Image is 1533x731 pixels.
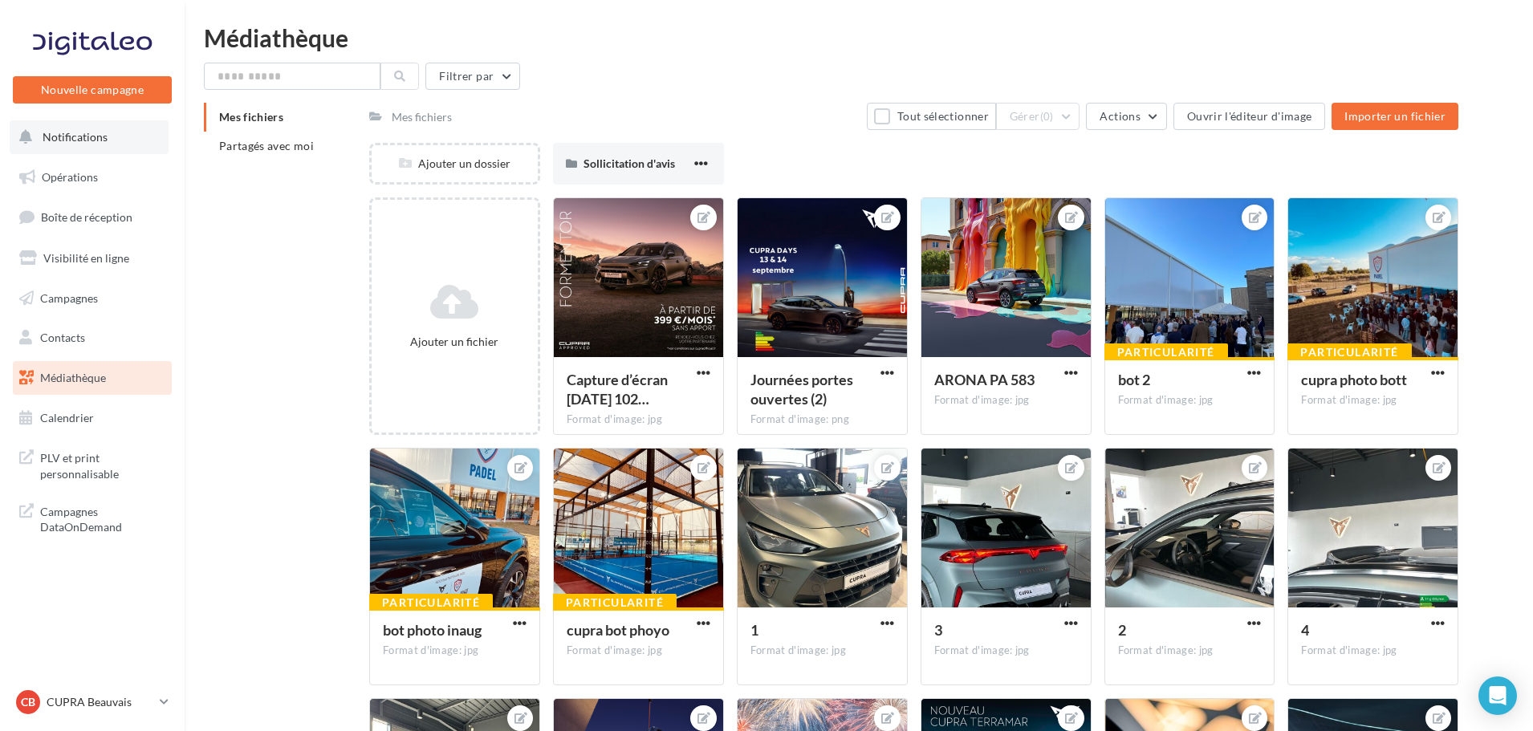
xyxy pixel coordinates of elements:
span: ARONA PA 583 [934,371,1035,388]
span: cupra photo bott [1301,371,1407,388]
span: bot 2 [1118,371,1150,388]
span: Contacts [40,331,85,344]
div: Format d'image: jpg [567,644,710,658]
span: Importer un fichier [1344,109,1446,123]
a: Contacts [10,321,175,355]
a: Campagnes DataOnDemand [10,494,175,542]
span: Campagnes DataOnDemand [40,501,165,535]
div: Format d'image: jpg [1118,644,1262,658]
a: Visibilité en ligne [10,242,175,275]
div: Format d'image: jpg [934,644,1078,658]
span: 4 [1301,621,1309,639]
div: Ajouter un dossier [372,156,538,172]
div: Ajouter un fichier [378,334,531,350]
div: Format d'image: jpg [383,644,527,658]
span: 3 [934,621,942,639]
div: Format d'image: jpg [1118,393,1262,408]
span: Opérations [42,170,98,184]
button: Ouvrir l'éditeur d'image [1173,103,1325,130]
span: Sollicitation d'avis [584,156,675,170]
button: Filtrer par [425,63,520,90]
span: CB [21,694,35,710]
span: Boîte de réception [41,210,132,224]
span: 2 [1118,621,1126,639]
div: Mes fichiers [392,109,452,125]
a: Médiathèque [10,361,175,395]
span: Visibilité en ligne [43,251,129,265]
div: Format d'image: jpg [750,644,894,658]
button: Notifications [10,120,169,154]
span: Médiathèque [40,371,106,384]
div: Particularité [1104,343,1228,361]
span: Mes fichiers [219,110,283,124]
a: Calendrier [10,401,175,435]
span: (0) [1040,110,1054,123]
span: bot photo inaug [383,621,482,639]
a: PLV et print personnalisable [10,441,175,488]
div: Particularité [553,594,677,611]
a: CB CUPRA Beauvais [13,687,172,717]
div: Médiathèque [204,26,1514,50]
span: PLV et print personnalisable [40,447,165,481]
div: Format d'image: jpg [1301,644,1445,658]
div: Open Intercom Messenger [1478,676,1517,715]
button: Tout sélectionner [867,103,995,130]
button: Gérer(0) [996,103,1080,130]
button: Nouvelle campagne [13,76,172,104]
div: Particularité [369,594,493,611]
div: Format d'image: png [750,412,894,427]
a: Opérations [10,160,175,194]
div: Format d'image: jpg [567,412,710,427]
span: Calendrier [40,411,94,424]
span: Partagés avec moi [219,139,314,152]
span: Journées portes ouvertes (2) [750,371,853,408]
a: Campagnes [10,282,175,315]
span: Campagnes [40,290,98,304]
span: Notifications [43,130,108,144]
span: Actions [1100,109,1140,123]
div: Format d'image: jpg [934,393,1078,408]
button: Actions [1086,103,1166,130]
div: Particularité [1287,343,1411,361]
span: cupra bot phoyo [567,621,669,639]
span: 1 [750,621,758,639]
span: Capture d’écran 2025-09-05 102550 [567,371,668,408]
button: Importer un fichier [1332,103,1458,130]
a: Boîte de réception [10,200,175,234]
div: Format d'image: jpg [1301,393,1445,408]
p: CUPRA Beauvais [47,694,153,710]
